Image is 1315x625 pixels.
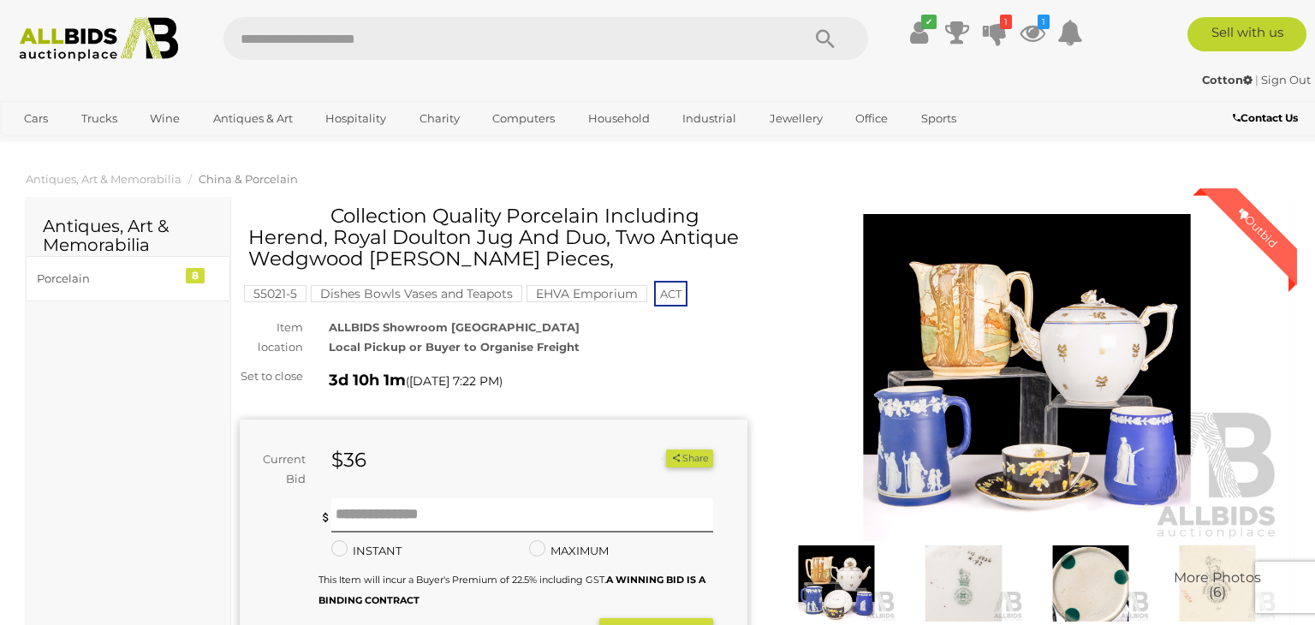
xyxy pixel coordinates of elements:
[646,450,663,467] li: Unwatch this item
[1158,545,1276,622] a: More Photos(6)
[202,104,304,133] a: Antiques & Art
[139,104,191,133] a: Wine
[777,545,896,622] img: Collection Quality Porcelain Including Herend, Royal Doulton Jug And Duo, Two Antique Wedgwood Ja...
[199,172,298,186] a: China & Porcelain
[318,574,705,605] b: A WINNING BID IS A BINDING CONTRACT
[311,285,522,302] mark: Dishes Bowls Vases and Teapots
[1218,188,1297,267] div: Outbid
[527,287,647,301] a: EHVA Emporium
[1038,15,1050,29] i: 1
[314,104,397,133] a: Hospitality
[759,104,834,133] a: Jewellery
[248,205,743,271] h1: Collection Quality Porcelain Including Herend, Royal Doulton Jug And Duo, Two Antique Wedgwood [P...
[37,269,178,289] div: Porcelain
[10,17,188,62] img: Allbids.com.au
[329,371,406,390] strong: 3d 10h 1m
[782,17,868,60] button: Search
[1158,545,1276,622] img: Collection Quality Porcelain Including Herend, Royal Doulton Jug And Duo, Two Antique Wedgwood Ja...
[70,104,128,133] a: Trucks
[227,366,316,386] div: Set to close
[1187,17,1306,51] a: Sell with us
[186,268,205,283] div: 8
[654,281,687,307] span: ACT
[910,104,967,133] a: Sports
[244,287,306,301] a: 55021-5
[982,17,1008,48] a: 1
[26,256,230,301] a: Porcelain 8
[1233,111,1298,124] b: Contact Us
[481,104,566,133] a: Computers
[409,373,499,389] span: [DATE] 7:22 PM
[1032,545,1150,622] img: Collection Quality Porcelain Including Herend, Royal Doulton Jug And Duo, Two Antique Wedgwood Ja...
[921,15,937,29] i: ✔
[773,214,1281,541] img: Collection Quality Porcelain Including Herend, Royal Doulton Jug And Duo, Two Antique Wedgwood Ja...
[408,104,471,133] a: Charity
[331,541,402,561] label: INSTANT
[1000,15,1012,29] i: 1
[1202,73,1255,86] a: Cotton
[244,285,306,302] mark: 55021-5
[13,104,59,133] a: Cars
[1255,73,1258,86] span: |
[1020,17,1045,48] a: 1
[1202,73,1253,86] strong: Cotton
[671,104,747,133] a: Industrial
[13,134,157,162] a: [GEOGRAPHIC_DATA]
[666,449,713,467] button: Share
[227,318,316,358] div: Item location
[329,340,580,354] strong: Local Pickup or Buyer to Organise Freight
[311,287,522,301] a: Dishes Bowls Vases and Teapots
[406,374,503,388] span: ( )
[529,541,609,561] label: MAXIMUM
[43,217,213,254] h2: Antiques, Art & Memorabilia
[577,104,661,133] a: Household
[1261,73,1311,86] a: Sign Out
[318,574,705,605] small: This Item will incur a Buyer's Premium of 22.5% including GST.
[1174,570,1261,600] span: More Photos (6)
[26,172,181,186] a: Antiques, Art & Memorabilia
[331,448,366,472] strong: $36
[527,285,647,302] mark: EHVA Emporium
[240,449,318,490] div: Current Bid
[1233,109,1302,128] a: Contact Us
[844,104,899,133] a: Office
[904,545,1022,622] img: Collection Quality Porcelain Including Herend, Royal Doulton Jug And Duo, Two Antique Wedgwood Ja...
[329,320,580,334] strong: ALLBIDS Showroom [GEOGRAPHIC_DATA]
[907,17,932,48] a: ✔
